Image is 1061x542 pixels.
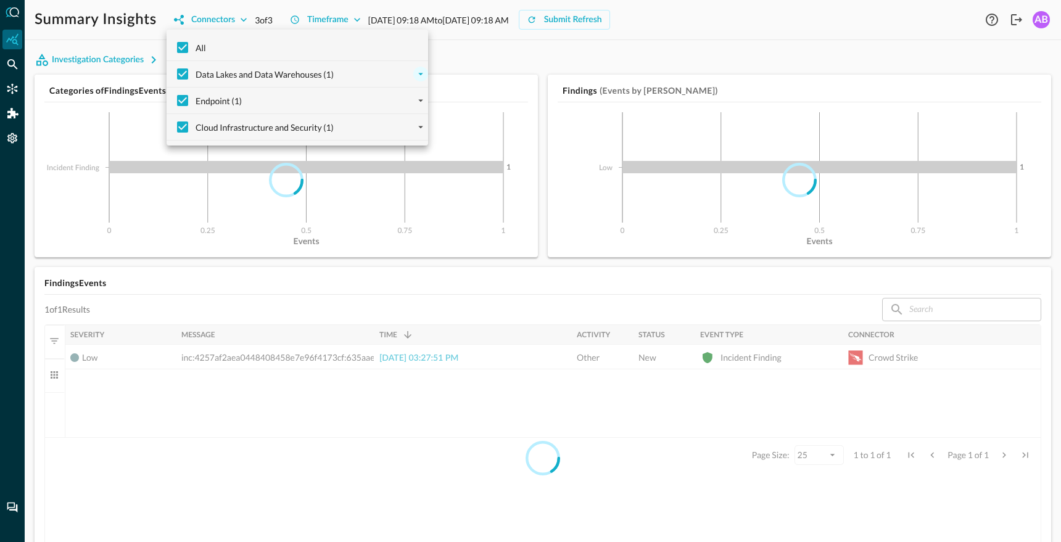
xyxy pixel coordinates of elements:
[413,120,428,134] button: expand
[413,67,428,81] button: expand
[196,68,334,81] span: Data Lakes and Data Warehouses (1)
[413,93,428,108] button: expand
[196,121,334,134] span: Cloud Infrastructure and Security (1)
[196,94,242,107] span: Endpoint (1)
[196,41,206,54] span: All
